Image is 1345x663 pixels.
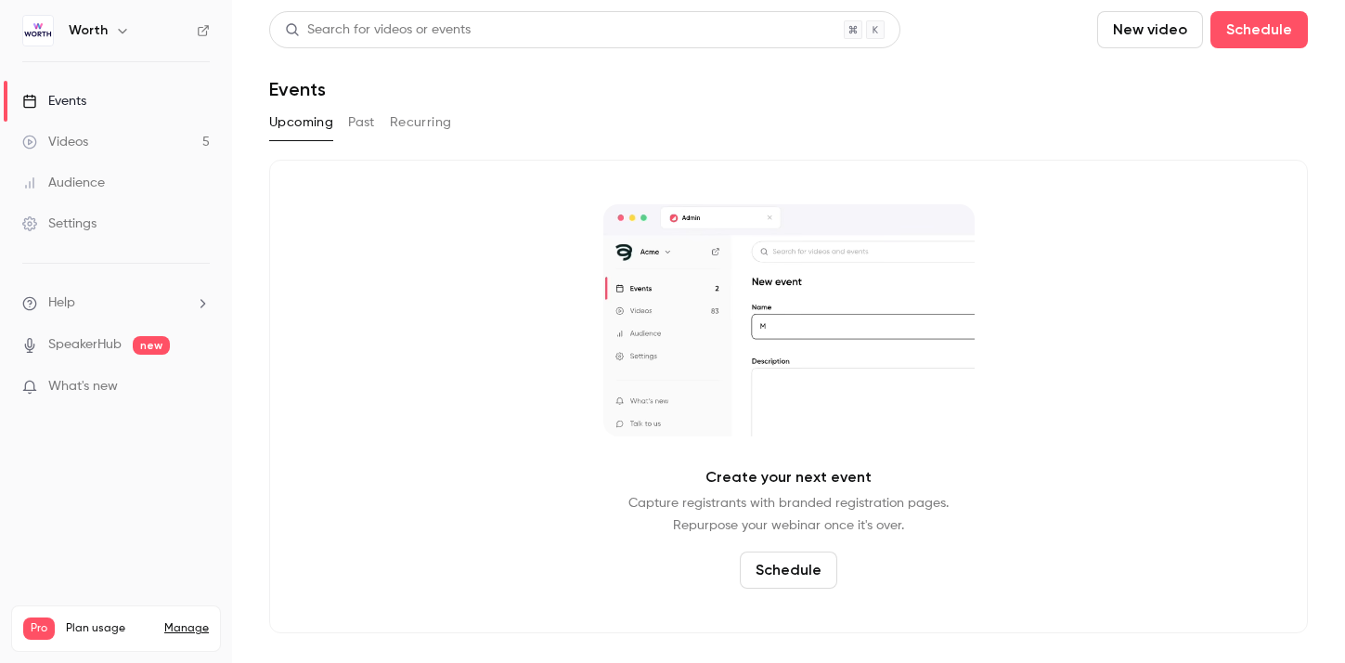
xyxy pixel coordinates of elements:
[66,621,153,636] span: Plan usage
[390,108,452,137] button: Recurring
[48,377,118,396] span: What's new
[1097,11,1203,48] button: New video
[23,16,53,45] img: Worth
[22,214,97,233] div: Settings
[348,108,375,137] button: Past
[285,20,471,40] div: Search for videos or events
[1210,11,1308,48] button: Schedule
[705,466,872,488] p: Create your next event
[269,78,326,100] h1: Events
[23,617,55,640] span: Pro
[133,336,170,355] span: new
[164,621,209,636] a: Manage
[628,492,949,537] p: Capture registrants with branded registration pages. Repurpose your webinar once it's over.
[69,21,108,40] h6: Worth
[22,293,210,313] li: help-dropdown-opener
[22,174,105,192] div: Audience
[22,133,88,151] div: Videos
[22,92,86,110] div: Events
[188,379,210,396] iframe: Noticeable Trigger
[740,552,837,589] button: Schedule
[48,335,122,355] a: SpeakerHub
[269,108,333,137] button: Upcoming
[48,293,75,313] span: Help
